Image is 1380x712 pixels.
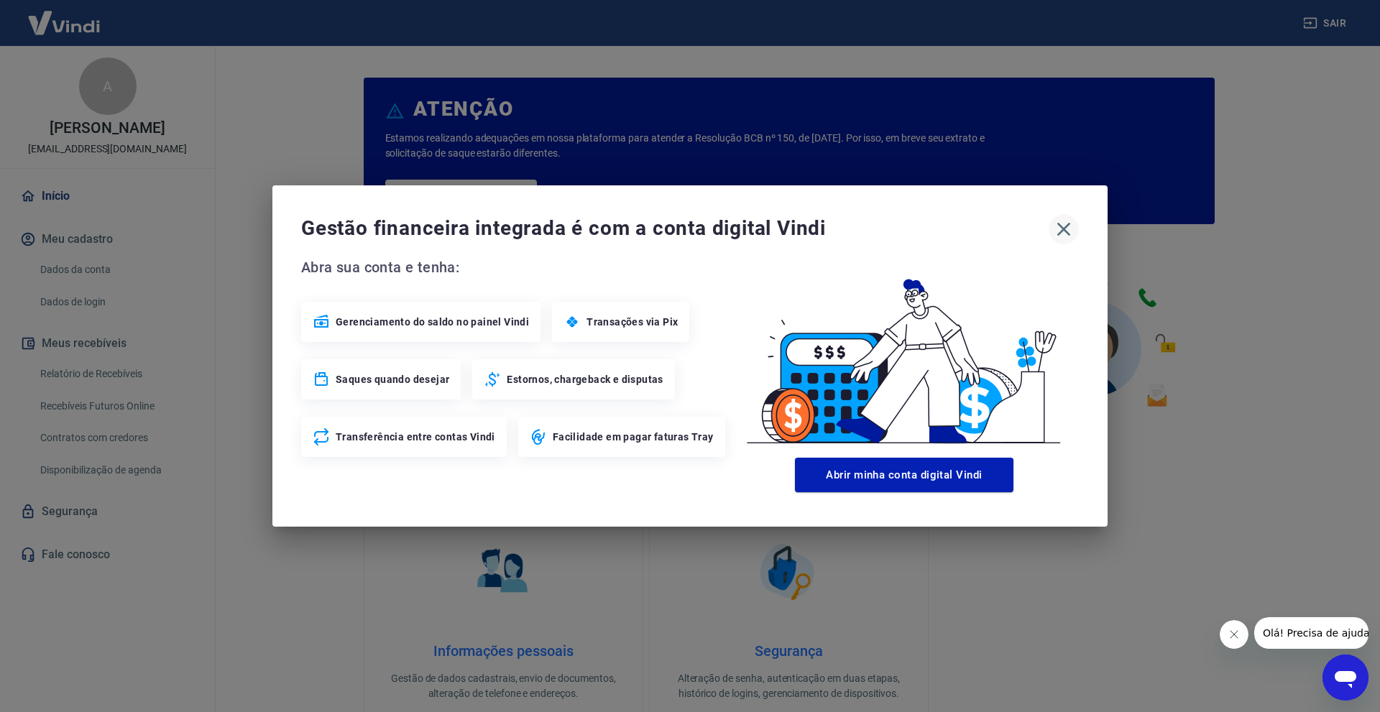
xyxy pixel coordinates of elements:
[301,214,1049,243] span: Gestão financeira integrada é com a conta digital Vindi
[553,430,714,444] span: Facilidade em pagar faturas Tray
[795,458,1013,492] button: Abrir minha conta digital Vindi
[336,430,495,444] span: Transferência entre contas Vindi
[586,315,678,329] span: Transações via Pix
[730,256,1079,452] img: Good Billing
[301,256,730,279] span: Abra sua conta e tenha:
[336,315,529,329] span: Gerenciamento do saldo no painel Vindi
[336,372,449,387] span: Saques quando desejar
[1254,617,1368,649] iframe: Mensagem da empresa
[507,372,663,387] span: Estornos, chargeback e disputas
[1220,620,1248,649] iframe: Fechar mensagem
[1322,655,1368,701] iframe: Botão para abrir a janela de mensagens
[9,10,121,22] span: Olá! Precisa de ajuda?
